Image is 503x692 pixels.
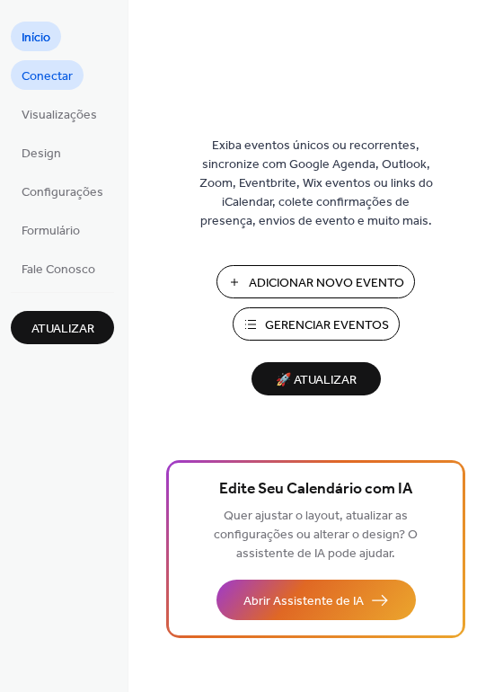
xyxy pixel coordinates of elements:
[243,592,364,611] span: Abrir Assistente de IA
[22,145,61,164] span: Design
[265,316,389,335] span: Gerenciar Eventos
[214,504,418,566] span: Quer ajustar o layout, atualizar as configurações ou alterar o design? O assistente de IA pode aj...
[11,22,61,51] a: Início
[11,99,108,129] a: Visualizações
[22,222,80,241] span: Formulário
[262,368,370,393] span: 🚀 Atualizar
[219,477,412,502] span: Edite Seu Calendário com IA
[11,60,84,90] a: Conectar
[216,580,416,620] button: Abrir Assistente de IA
[31,320,94,339] span: Atualizar
[11,138,72,167] a: Design
[22,183,103,202] span: Configurações
[11,311,114,344] button: Atualizar
[22,106,97,125] span: Visualizações
[22,261,95,279] span: Fale Conosco
[216,265,415,298] button: Adicionar Novo Evento
[195,137,437,231] span: Exiba eventos únicos ou recorrentes, sincronize com Google Agenda, Outlook, Zoom, Eventbrite, Wix...
[11,215,91,244] a: Formulário
[11,253,106,283] a: Fale Conosco
[249,274,404,293] span: Adicionar Novo Evento
[11,176,114,206] a: Configurações
[233,307,400,341] button: Gerenciar Eventos
[22,67,73,86] span: Conectar
[22,29,50,48] span: Início
[251,362,381,395] button: 🚀 Atualizar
